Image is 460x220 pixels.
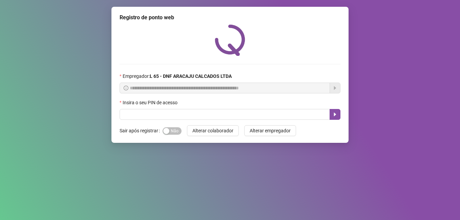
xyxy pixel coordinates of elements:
[150,73,232,79] strong: L 65 - DNF ARACAJU CALCADOS LTDA
[187,125,239,136] button: Alterar colaborador
[120,125,163,136] label: Sair após registrar
[250,127,291,134] span: Alterar empregador
[215,24,245,56] img: QRPoint
[244,125,296,136] button: Alterar empregador
[192,127,233,134] span: Alterar colaborador
[120,99,182,106] label: Insira o seu PIN de acesso
[332,112,338,117] span: caret-right
[120,14,340,22] div: Registro de ponto web
[123,72,232,80] span: Empregador :
[124,86,128,90] span: info-circle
